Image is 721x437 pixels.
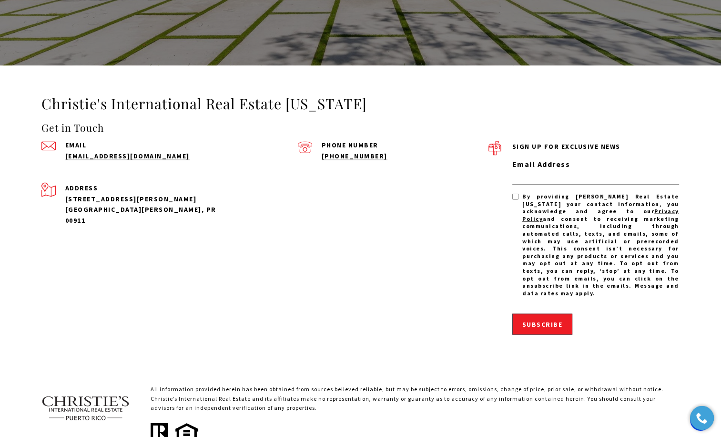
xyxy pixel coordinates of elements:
[512,158,679,171] label: Email Address
[512,194,518,200] input: By providing Christie's Real Estate Puerto Rico your contact information, you acknowledge and agr...
[322,152,387,160] a: call (939) 337-3000
[322,142,488,148] p: Phone Number
[65,142,232,148] p: Email
[65,205,216,224] span: [GEOGRAPHIC_DATA][PERSON_NAME], PR 00911
[41,120,488,135] h4: Get in Touch
[522,208,679,222] a: Privacy Policy - open in a new tab
[522,320,563,329] span: Subscribe
[512,141,679,152] p: Sign up for exclusive news
[512,314,573,335] button: Subscribe
[522,193,679,297] span: By providing [PERSON_NAME] Real Estate [US_STATE] your contact information, you acknowledge and a...
[41,385,130,432] img: Christie's International Real Estate text transparent background
[151,385,680,421] p: All information provided herein has been obtained from sources believed reliable, but may be subj...
[65,194,232,204] div: [STREET_ADDRESS][PERSON_NAME]
[65,152,190,160] a: send an email to admin@cirepr.com
[41,94,680,113] h3: Christie's International Real Estate [US_STATE]
[65,183,232,193] p: Address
